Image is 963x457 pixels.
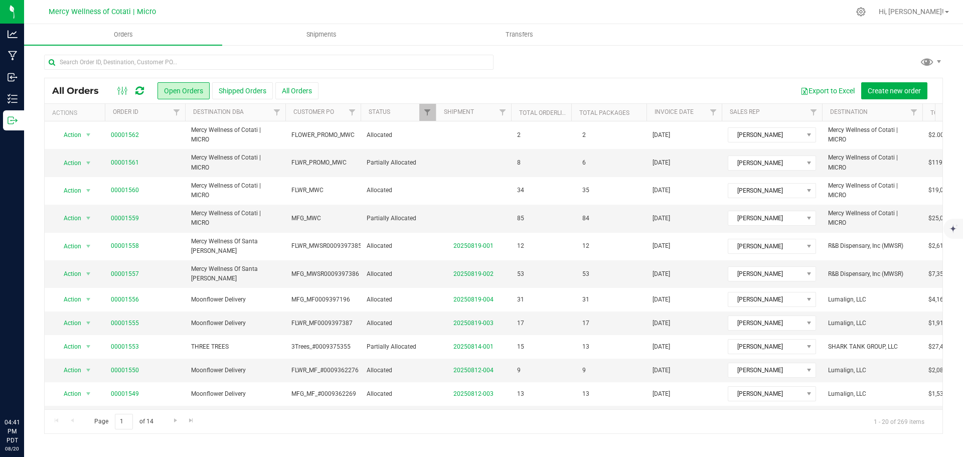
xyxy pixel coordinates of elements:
[453,320,494,327] a: 20250819-003
[191,295,279,304] span: Moonflower Delivery
[653,295,670,304] span: [DATE]
[453,242,494,249] a: 20250819-001
[517,214,524,223] span: 85
[111,342,139,352] a: 00001553
[44,55,494,70] input: Search Order ID, Destination, Customer PO...
[82,239,95,253] span: select
[55,316,82,330] span: Action
[828,389,916,399] span: Lumalign, LLC
[517,130,521,140] span: 2
[55,340,82,354] span: Action
[115,414,133,429] input: 1
[577,340,594,354] span: 13
[577,292,594,307] span: 31
[55,211,82,225] span: Action
[82,292,95,307] span: select
[82,184,95,198] span: select
[291,186,355,195] span: FLWR_MWC
[367,389,430,399] span: Allocated
[728,292,803,307] span: [PERSON_NAME]
[828,181,916,200] span: Mercy Wellness of Cotati | MICRO
[291,158,355,168] span: FLWR_PROMO_MWC
[212,82,273,99] button: Shipped Orders
[191,389,279,399] span: Moonflower Delivery
[291,295,355,304] span: MFG_MF0009397196
[367,186,430,195] span: Allocated
[453,390,494,397] a: 20250812-003
[55,239,82,253] span: Action
[111,319,139,328] a: 00001555
[113,108,138,115] a: Order ID
[517,319,524,328] span: 17
[828,342,916,352] span: SHARK TANK GROUP, LLC
[191,264,279,283] span: Mercy Wellness Of Santa [PERSON_NAME]
[5,418,20,445] p: 04:41 PM PDT
[291,342,355,352] span: 3Trees_#0009375355
[828,209,916,228] span: Mercy Wellness of Cotati | MICRO
[168,414,183,427] a: Go to the next page
[367,366,430,375] span: Allocated
[517,269,524,279] span: 53
[52,85,109,96] span: All Orders
[653,366,670,375] span: [DATE]
[928,366,955,375] span: $2,084.34
[8,51,18,61] inline-svg: Manufacturing
[291,269,359,279] span: MFG_MWSR0009397386
[653,241,670,251] span: [DATE]
[879,8,944,16] span: Hi, [PERSON_NAME]!
[24,24,222,45] a: Orders
[111,214,139,223] a: 00001559
[653,214,670,223] span: [DATE]
[291,214,355,223] span: MFG_MWC
[728,239,803,253] span: [PERSON_NAME]
[111,269,139,279] a: 00001557
[111,158,139,168] a: 00001561
[82,340,95,354] span: select
[369,108,390,115] a: Status
[517,342,524,352] span: 15
[577,363,591,378] span: 9
[269,104,285,121] a: Filter
[495,104,511,121] a: Filter
[653,389,670,399] span: [DATE]
[828,125,916,144] span: Mercy Wellness of Cotati | MICRO
[191,125,279,144] span: Mercy Wellness of Cotati | MICRO
[55,292,82,307] span: Action
[193,108,244,115] a: Destination DBA
[728,316,803,330] span: [PERSON_NAME]
[8,115,18,125] inline-svg: Outbound
[191,319,279,328] span: Moonflower Delivery
[577,239,594,253] span: 12
[728,387,803,401] span: [PERSON_NAME]
[82,267,95,281] span: select
[82,363,95,377] span: select
[828,241,916,251] span: R&B Dispensary, Inc (MWSR)
[293,30,350,39] span: Shipments
[728,184,803,198] span: [PERSON_NAME]
[928,186,959,195] span: $19,039.16
[86,414,162,429] span: Page of 14
[794,82,861,99] button: Export to Excel
[577,387,594,401] span: 13
[828,153,916,172] span: Mercy Wellness of Cotati | MICRO
[55,267,82,281] span: Action
[55,387,82,401] span: Action
[577,156,591,170] span: 6
[653,319,670,328] span: [DATE]
[577,316,594,331] span: 17
[111,186,139,195] a: 00001560
[705,104,722,121] a: Filter
[291,366,359,375] span: FLWR_MF_#0009362276
[806,104,822,121] a: Filter
[728,128,803,142] span: [PERSON_NAME]
[728,340,803,354] span: [PERSON_NAME]
[655,108,694,115] a: Invoice Date
[579,109,629,116] a: Total Packages
[928,214,959,223] span: $25,067.40
[100,30,146,39] span: Orders
[367,214,430,223] span: Partially Allocated
[653,342,670,352] span: [DATE]
[868,87,921,95] span: Create new order
[517,186,524,195] span: 34
[728,156,803,170] span: [PERSON_NAME]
